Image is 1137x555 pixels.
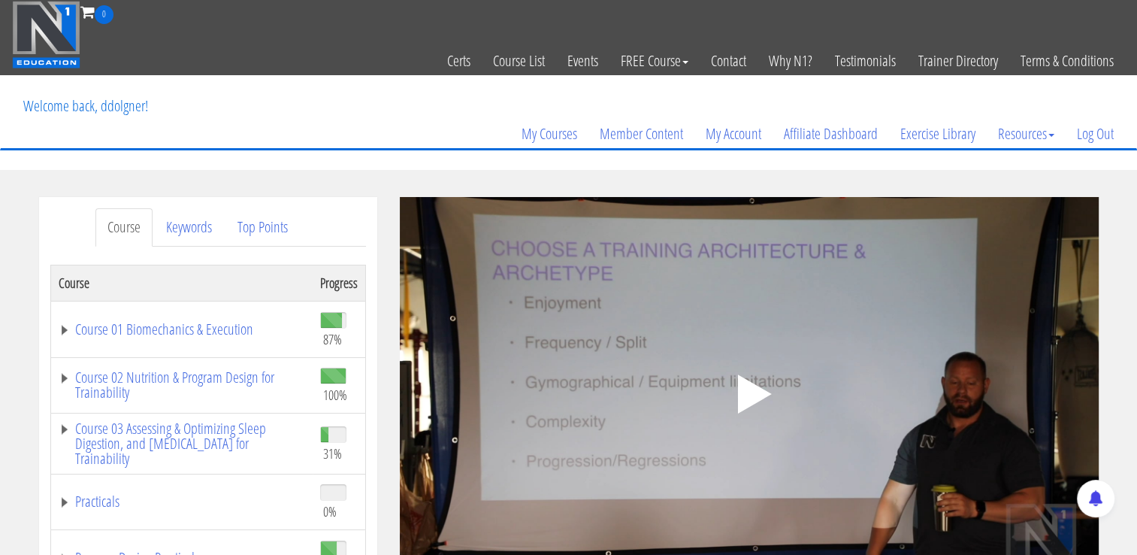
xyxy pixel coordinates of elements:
[80,2,113,22] a: 0
[323,503,337,520] span: 0%
[1009,24,1125,98] a: Terms & Conditions
[59,322,305,337] a: Course 01 Biomechanics & Execution
[556,24,609,98] a: Events
[12,76,159,136] p: Welcome back, ddolgner!
[225,208,300,247] a: Top Points
[757,24,824,98] a: Why N1?
[12,1,80,68] img: n1-education
[436,24,482,98] a: Certs
[95,5,113,24] span: 0
[987,98,1066,170] a: Resources
[323,387,347,403] span: 100%
[59,494,305,509] a: Practicals
[313,265,366,301] th: Progress
[1066,98,1125,170] a: Log Out
[59,370,305,400] a: Course 02 Nutrition & Program Design for Trainability
[588,98,694,170] a: Member Content
[482,24,556,98] a: Course List
[694,98,773,170] a: My Account
[154,208,224,247] a: Keywords
[95,208,153,247] a: Course
[907,24,1009,98] a: Trainer Directory
[700,24,757,98] a: Contact
[323,331,342,347] span: 87%
[773,98,889,170] a: Affiliate Dashboard
[323,445,342,462] span: 31%
[510,98,588,170] a: My Courses
[889,98,987,170] a: Exercise Library
[50,265,313,301] th: Course
[824,24,907,98] a: Testimonials
[609,24,700,98] a: FREE Course
[59,421,305,466] a: Course 03 Assessing & Optimizing Sleep Digestion, and [MEDICAL_DATA] for Trainability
